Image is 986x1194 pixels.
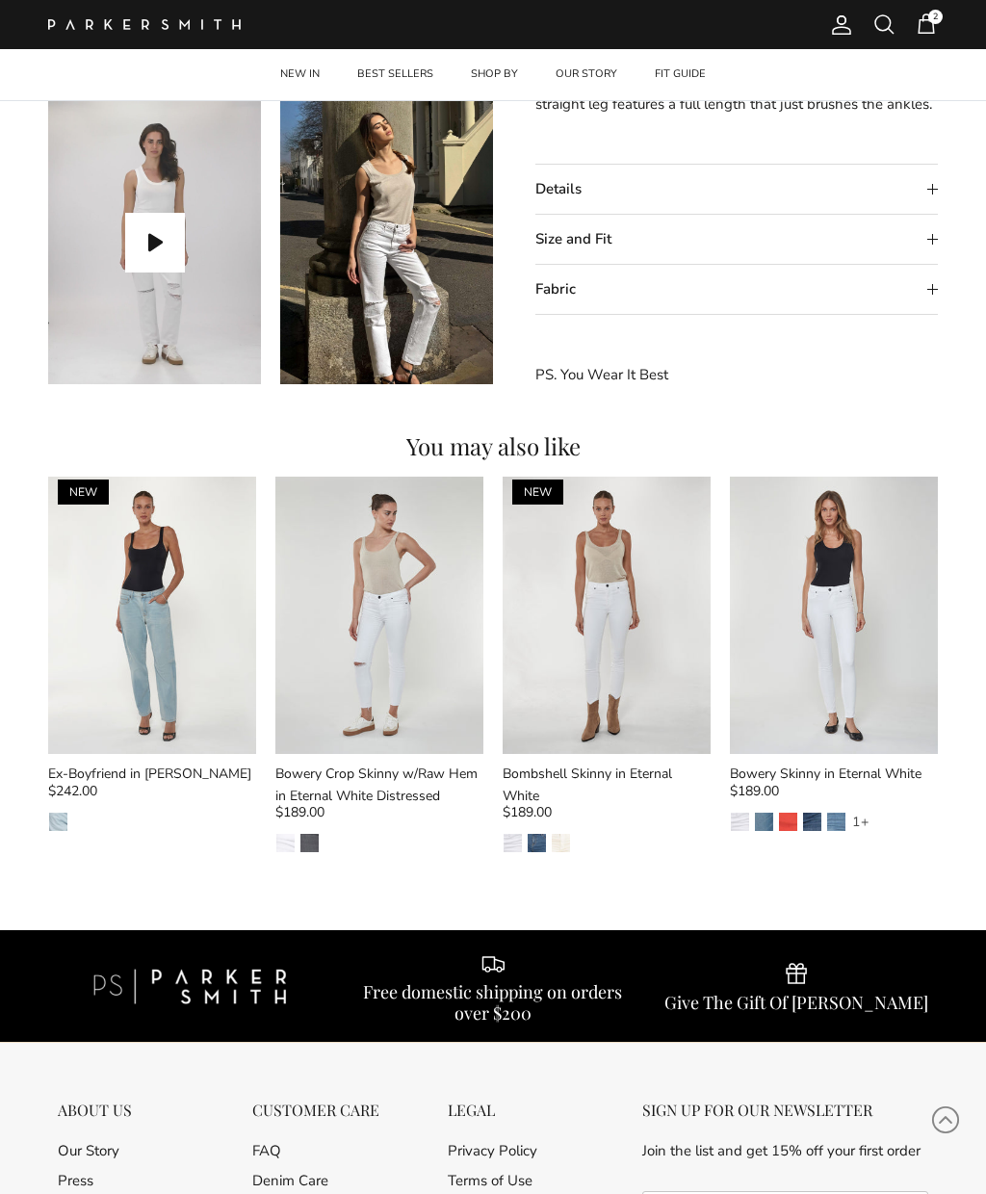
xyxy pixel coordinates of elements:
a: Eternal White Destroy [275,833,296,853]
img: Jones [49,813,67,831]
a: Watermelon [778,812,798,832]
a: Terms of Use [448,1171,532,1190]
span: $189.00 [503,802,552,823]
div: LEGAL [448,1101,604,1119]
img: Eternal White [731,813,749,831]
div: SIGN UP FOR OUR NEWSLETTER [642,1101,928,1119]
a: Ex-Boyfriend in [PERSON_NAME] $242.00 Jones [48,764,256,832]
a: Bowery Crop Skinny w/Raw Hem in Eternal White Distressed $189.00 Eternal White DestroyCarbon [275,764,483,853]
a: Eternal White [730,812,750,832]
span: $189.00 [730,781,779,802]
a: Press [58,1171,93,1190]
div: Free domestic shipping on orders over $200 [351,981,636,1023]
img: Cove [755,813,773,831]
a: Jones [48,812,68,832]
a: Our Story [58,1141,119,1160]
a: Eternal White [503,833,523,853]
a: Privacy Policy [448,1141,537,1160]
div: Give The Gift Of [PERSON_NAME] [664,992,928,1013]
span: $189.00 [275,802,324,823]
div: Bowery Crop Skinny w/Raw Hem in Eternal White Distressed [275,764,483,807]
div: CUSTOMER CARE [252,1101,408,1119]
span: 2 [928,10,943,24]
a: OUR STORY [538,49,635,100]
img: Watermelon [779,813,797,831]
svg: Scroll to Top [931,1105,960,1134]
p: Join the list and get 15% off your first order [642,1139,928,1162]
span: $242.00 [48,781,97,802]
div: Ex-Boyfriend in [PERSON_NAME] [48,764,256,785]
a: Cove [754,812,774,832]
a: Denim Care [252,1171,328,1190]
a: Bombshell Skinny in Eternal White $189.00 Eternal WhiteJaggerCreamsickle [503,764,711,853]
img: Parker Smith [48,19,241,30]
a: Account [822,13,853,37]
a: BEST SELLERS [340,49,451,100]
a: Creamsickle [551,833,571,853]
a: Shoreline [802,812,822,832]
a: Jagger [527,833,547,853]
a: Bowery Skinny in Eternal White $189.00 Eternal WhiteCoveWatermelonShorelineLaguna 1+ [730,764,938,832]
p: PS. You Wear It Best [535,363,938,386]
div: ABOUT US [58,1101,214,1119]
img: Carbon [300,834,319,852]
a: Laguna [826,812,846,832]
summary: Details [535,165,938,214]
img: Eternal White [504,834,522,852]
div: Bowery Skinny in Eternal White [730,764,938,785]
button: Play video [125,213,185,273]
a: SHOP BY [454,49,535,100]
div: 1+ [851,813,869,831]
a: 1+ [850,812,896,832]
a: FAQ [252,1141,281,1160]
img: Shoreline [803,813,821,831]
div: Bombshell Skinny in Eternal White [503,764,711,807]
a: 2 [915,13,938,38]
summary: Fabric [535,265,938,314]
a: FIT GUIDE [637,49,723,100]
img: Jagger [528,834,546,852]
h4: You may also like [48,434,938,457]
img: Creamsickle [552,834,570,852]
a: NEW IN [263,49,337,100]
summary: Size and Fit [535,215,938,264]
img: Eternal White Destroy [276,834,295,852]
img: Laguna [827,813,845,831]
a: Carbon [299,833,320,853]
